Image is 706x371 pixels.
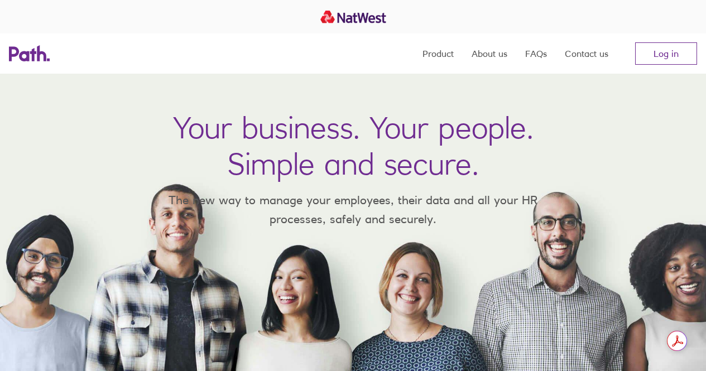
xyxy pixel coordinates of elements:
a: About us [472,33,507,74]
a: Log in [635,42,697,65]
a: FAQs [525,33,547,74]
a: Contact us [565,33,608,74]
p: The new way to manage your employees, their data and all your HR processes, safely and securely. [152,191,554,228]
h1: Your business. Your people. Simple and secure. [173,109,534,182]
a: Product [422,33,454,74]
